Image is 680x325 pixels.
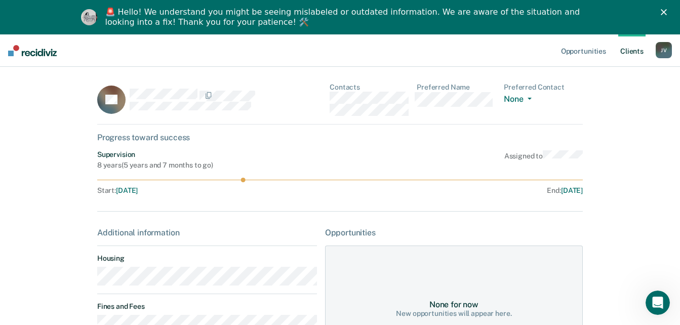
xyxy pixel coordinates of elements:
iframe: Intercom live chat [646,291,670,315]
a: Opportunities [559,34,608,67]
dt: Contacts [330,83,409,92]
div: 🚨 Hello! We understand you might be seeing mislabeled or outdated information. We are aware of th... [105,7,583,27]
dt: Housing [97,254,317,263]
img: Profile image for Kim [81,9,97,25]
div: Additional information [97,228,317,237]
div: End : [344,186,583,195]
dt: Fines and Fees [97,302,317,311]
div: Assigned to [504,150,583,170]
div: Opportunities [325,228,583,237]
div: 8 years ( 5 years and 7 months to go ) [97,161,213,170]
div: Progress toward success [97,133,583,142]
div: J V [656,42,672,58]
div: New opportunities will appear here. [396,309,511,318]
dt: Preferred Name [417,83,496,92]
button: None [504,94,535,106]
span: [DATE] [561,186,583,194]
span: [DATE] [116,186,138,194]
div: Close [661,9,671,15]
dt: Preferred Contact [504,83,583,92]
a: Clients [618,34,646,67]
div: Supervision [97,150,213,159]
div: None for now [429,300,478,309]
div: Start : [97,186,340,195]
img: Recidiviz [8,45,57,56]
button: JV [656,42,672,58]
